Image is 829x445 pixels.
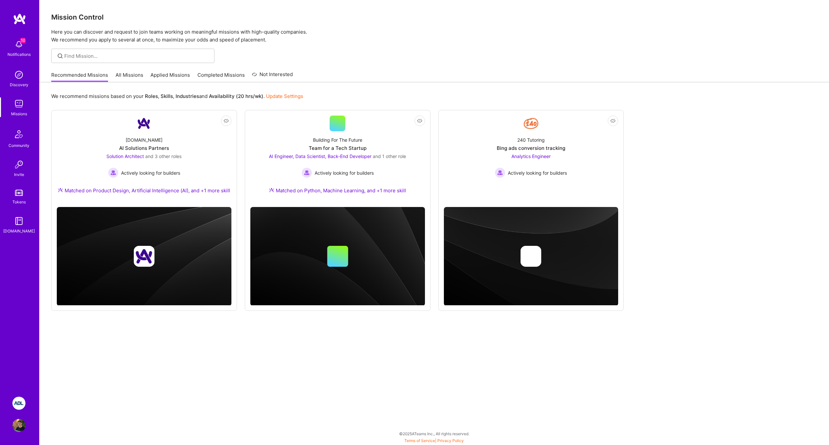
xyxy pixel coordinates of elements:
img: Company Logo [136,116,152,131]
div: Invite [14,171,24,178]
div: Tokens [12,199,26,205]
i: icon EyeClosed [224,118,229,123]
b: Availability (20 hrs/wk) [209,93,263,99]
img: Company logo [521,246,541,267]
span: Actively looking for builders [315,169,374,176]
a: Company Logo[DOMAIN_NAME]AI Solutions PartnersSolution Architect and 3 other rolesActively lookin... [57,116,231,202]
img: Actively looking for builders [495,167,505,178]
a: Terms of Service [404,438,435,443]
a: Recommended Missions [51,72,108,82]
div: Team for a Tech Startup [309,145,367,151]
img: cover [250,207,425,306]
span: and 1 other role [373,153,406,159]
div: [DOMAIN_NAME] [126,136,163,143]
div: Discovery [10,81,28,88]
img: bell [12,38,25,51]
div: AI Solutions Partners [119,145,169,151]
img: ADL: Technology Modernization Sprint 1 [12,397,25,410]
div: Matched on Product Design, Artificial Intelligence (AI), and +1 more skill [58,187,230,194]
img: guide book [12,215,25,228]
div: © 2025 ATeams Inc., All rights reserved. [39,425,829,442]
b: Roles [145,93,158,99]
img: Actively looking for builders [108,167,118,178]
span: | [404,438,464,443]
a: User Avatar [11,419,27,432]
b: Skills [161,93,173,99]
img: Actively looking for builders [302,167,312,178]
img: cover [444,207,618,306]
span: Solution Architect [106,153,144,159]
a: Update Settings [266,93,303,99]
span: 10 [20,38,25,43]
img: User Avatar [12,419,25,432]
p: Here you can discover and request to join teams working on meaningful missions with high-quality ... [51,28,817,44]
a: All Missions [116,72,143,82]
img: Ateam Purple Icon [269,187,274,193]
span: Analytics Engineer [511,153,551,159]
div: 240 Tutoring [517,136,545,143]
img: Company logo [133,246,154,267]
a: Building For The FutureTeam for a Tech StartupAI Engineer, Data Scientist, Back-End Developer and... [250,116,425,202]
a: Applied Missions [150,72,190,82]
i: icon SearchGrey [56,52,64,60]
div: Matched on Python, Machine Learning, and +1 more skill [269,187,406,194]
div: Community [8,142,29,149]
span: AI Engineer, Data Scientist, Back-End Developer [269,153,371,159]
p: We recommend missions based on your , , and . [51,93,303,100]
img: logo [13,13,26,25]
img: Community [11,126,27,142]
b: Industries [176,93,199,99]
span: and 3 other roles [145,153,181,159]
img: teamwork [12,97,25,110]
input: Find Mission... [64,53,210,59]
img: Company Logo [523,116,539,131]
a: Not Interested [252,71,293,82]
a: Company Logo240 TutoringBing ads conversion trackingAnalytics Engineer Actively looking for build... [444,116,618,202]
i: icon EyeClosed [610,118,616,123]
span: Actively looking for builders [121,169,180,176]
i: icon EyeClosed [417,118,422,123]
img: cover [57,207,231,306]
img: discovery [12,68,25,81]
a: ADL: Technology Modernization Sprint 1 [11,397,27,410]
div: Building For The Future [313,136,362,143]
img: Ateam Purple Icon [58,187,63,193]
div: Missions [11,110,27,117]
div: Bing ads conversion tracking [497,145,565,151]
img: tokens [15,190,23,196]
a: Completed Missions [197,72,245,82]
img: Invite [12,158,25,171]
div: Notifications [8,51,31,58]
h3: Mission Control [51,13,817,21]
span: Actively looking for builders [508,169,567,176]
div: [DOMAIN_NAME] [3,228,35,234]
a: Privacy Policy [437,438,464,443]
